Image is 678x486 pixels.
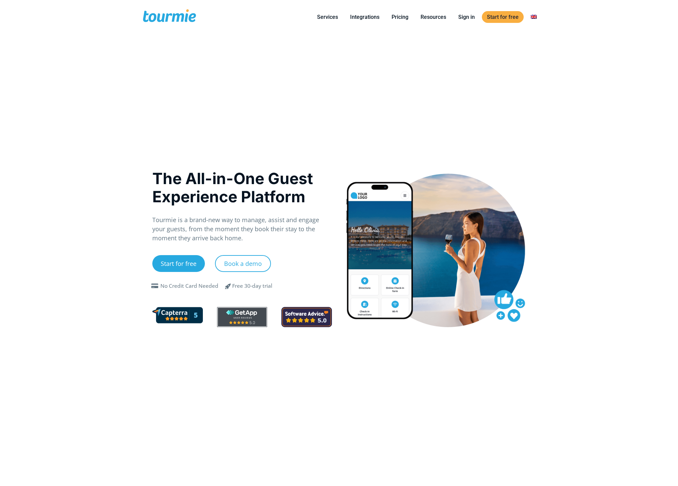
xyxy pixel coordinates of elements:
[150,283,160,289] span: 
[160,282,218,290] div: No Credit Card Needed
[387,13,413,21] a: Pricing
[415,13,451,21] a: Resources
[215,255,271,272] a: Book a demo
[220,282,236,290] span: 
[232,282,272,290] div: Free 30-day trial
[152,169,332,206] h1: The All-in-One Guest Experience Platform
[345,13,384,21] a: Integrations
[482,11,524,23] a: Start for free
[453,13,480,21] a: Sign in
[152,215,332,243] p: Tourmie is a brand-new way to manage, assist and engage your guests, from the moment they book th...
[526,13,542,21] a: Switch to
[152,255,205,272] a: Start for free
[312,13,343,21] a: Services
